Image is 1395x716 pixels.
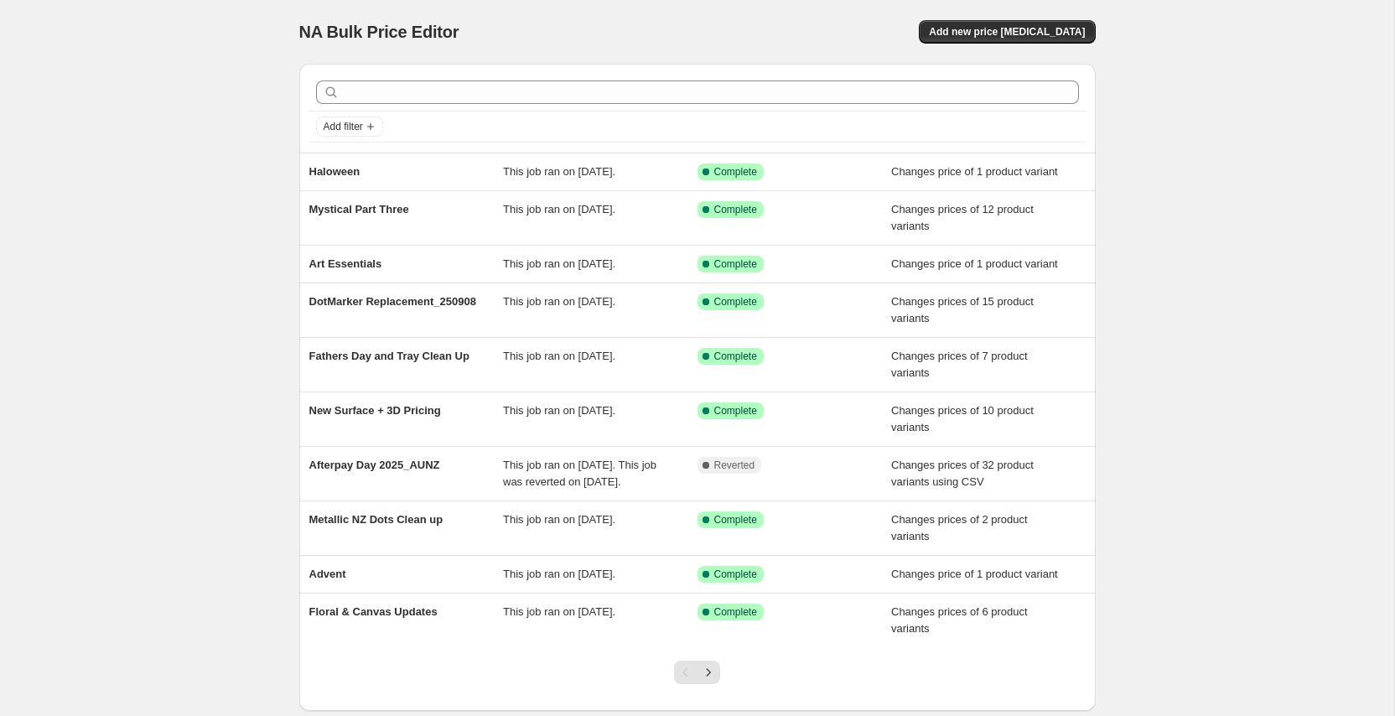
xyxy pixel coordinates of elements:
[503,605,615,618] span: This job ran on [DATE].
[309,257,382,270] span: Art Essentials
[891,203,1034,232] span: Changes prices of 12 product variants
[714,404,757,418] span: Complete
[714,295,757,309] span: Complete
[891,404,1034,433] span: Changes prices of 10 product variants
[503,568,615,580] span: This job ran on [DATE].
[697,661,720,684] button: Next
[309,350,469,362] span: Fathers Day and Tray Clean Up
[309,165,360,178] span: Haloween
[891,295,1034,324] span: Changes prices of 15 product variants
[714,605,757,619] span: Complete
[891,605,1028,635] span: Changes prices of 6 product variants
[674,661,720,684] nav: Pagination
[891,257,1058,270] span: Changes price of 1 product variant
[503,459,656,488] span: This job ran on [DATE]. This job was reverted on [DATE].
[503,350,615,362] span: This job ran on [DATE].
[714,459,755,472] span: Reverted
[503,203,615,215] span: This job ran on [DATE].
[503,295,615,308] span: This job ran on [DATE].
[503,404,615,417] span: This job ran on [DATE].
[503,165,615,178] span: This job ran on [DATE].
[714,165,757,179] span: Complete
[309,295,476,308] span: DotMarker Replacement_250908
[714,568,757,581] span: Complete
[503,513,615,526] span: This job ran on [DATE].
[324,120,363,133] span: Add filter
[316,117,383,137] button: Add filter
[309,605,438,618] span: Floral & Canvas Updates
[309,459,440,471] span: Afterpay Day 2025_AUNZ
[714,350,757,363] span: Complete
[891,165,1058,178] span: Changes price of 1 product variant
[309,513,443,526] span: Metallic NZ Dots Clean up
[891,513,1028,542] span: Changes prices of 2 product variants
[309,203,409,215] span: Mystical Part Three
[714,513,757,527] span: Complete
[309,568,346,580] span: Advent
[891,350,1028,379] span: Changes prices of 7 product variants
[299,23,459,41] span: NA Bulk Price Editor
[919,20,1095,44] button: Add new price [MEDICAL_DATA]
[891,568,1058,580] span: Changes price of 1 product variant
[929,25,1085,39] span: Add new price [MEDICAL_DATA]
[891,459,1034,488] span: Changes prices of 32 product variants using CSV
[503,257,615,270] span: This job ran on [DATE].
[714,257,757,271] span: Complete
[309,404,441,417] span: New Surface + 3D Pricing
[714,203,757,216] span: Complete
